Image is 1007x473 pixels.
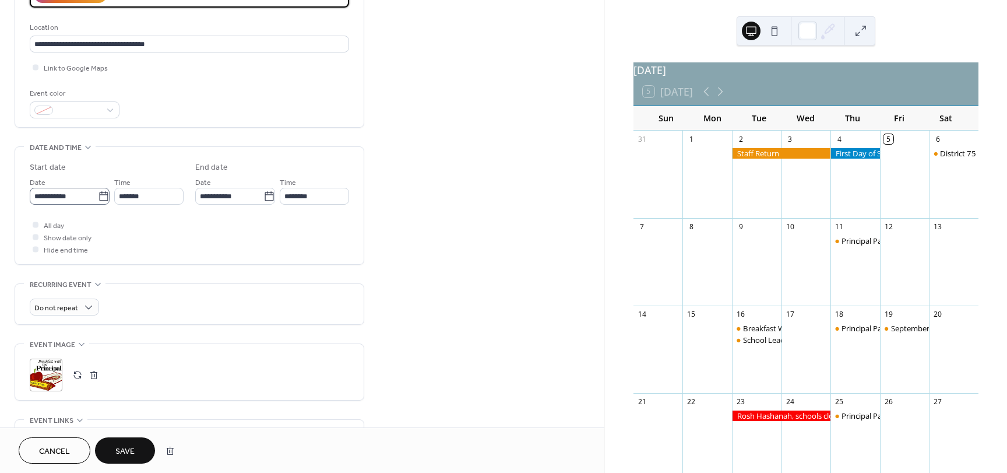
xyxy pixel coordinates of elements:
div: Principal Parent Partnership [830,323,880,334]
span: Date and time [30,142,82,154]
span: Do not repeat [34,302,78,315]
div: Event color [30,87,117,100]
div: Sat [923,106,969,130]
div: [DATE] [633,62,978,78]
div: Start date [30,162,66,174]
div: 19 [883,309,893,319]
span: Event image [30,339,75,351]
div: Mon [689,106,736,130]
div: 25 [835,397,844,407]
div: Principal Parent Partnership [841,236,939,246]
span: Time [280,177,296,189]
div: Sun [643,106,689,130]
span: Date [195,177,211,189]
div: 6 [933,134,943,144]
div: Breakfast With The Principal [732,323,781,334]
div: Breakfast With The Principal [743,323,840,334]
div: Rosh Hashanah, schools closed [732,411,830,421]
div: 7 [637,222,647,232]
div: 3 [785,134,795,144]
div: 10 [785,222,795,232]
div: Wed [783,106,829,130]
div: 20 [933,309,943,319]
div: 12 [883,222,893,232]
div: 8 [686,222,696,232]
div: End date [195,162,228,174]
div: 15 [686,309,696,319]
div: First Day of School 2025 - 2026 [830,148,880,159]
span: Save [115,446,135,458]
div: Principal Parent Partnership [841,323,939,334]
div: Fri [876,106,923,130]
div: 11 [835,222,844,232]
div: 2 [736,134,746,144]
div: Principal Parent Partnership [830,411,880,421]
div: Principal Parent Partnership [830,236,880,246]
div: Principal Parent Partnership [841,411,939,421]
div: 13 [933,222,943,232]
span: Show date only [44,232,91,244]
div: 21 [637,397,647,407]
div: 26 [883,397,893,407]
span: Time [114,177,131,189]
div: Staff Return [732,148,830,159]
div: 27 [933,397,943,407]
div: 24 [785,397,795,407]
div: Tue [736,106,783,130]
span: Hide end time [44,244,88,257]
div: September Parent Engagement [891,323,1000,334]
div: ; [30,359,62,391]
button: Save [95,437,155,464]
div: School Leadership Team Meeting [743,335,858,345]
div: 22 [686,397,696,407]
div: 1 [686,134,696,144]
div: District 75 Back to School Bash [929,148,978,159]
div: Thu [829,106,876,130]
div: 31 [637,134,647,144]
span: All day [44,220,64,232]
span: Link to Google Maps [44,62,108,75]
div: 18 [835,309,844,319]
div: 9 [736,222,746,232]
div: Location [30,22,347,34]
span: Event links [30,415,73,427]
div: 14 [637,309,647,319]
div: School Leadership Team Meeting [732,335,781,345]
span: Cancel [39,446,70,458]
div: 23 [736,397,746,407]
div: 16 [736,309,746,319]
div: September Parent Engagement [880,323,929,334]
span: Date [30,177,45,189]
div: 17 [785,309,795,319]
div: 4 [835,134,844,144]
span: Recurring event [30,279,91,291]
div: 5 [883,134,893,144]
button: Cancel [19,437,90,464]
